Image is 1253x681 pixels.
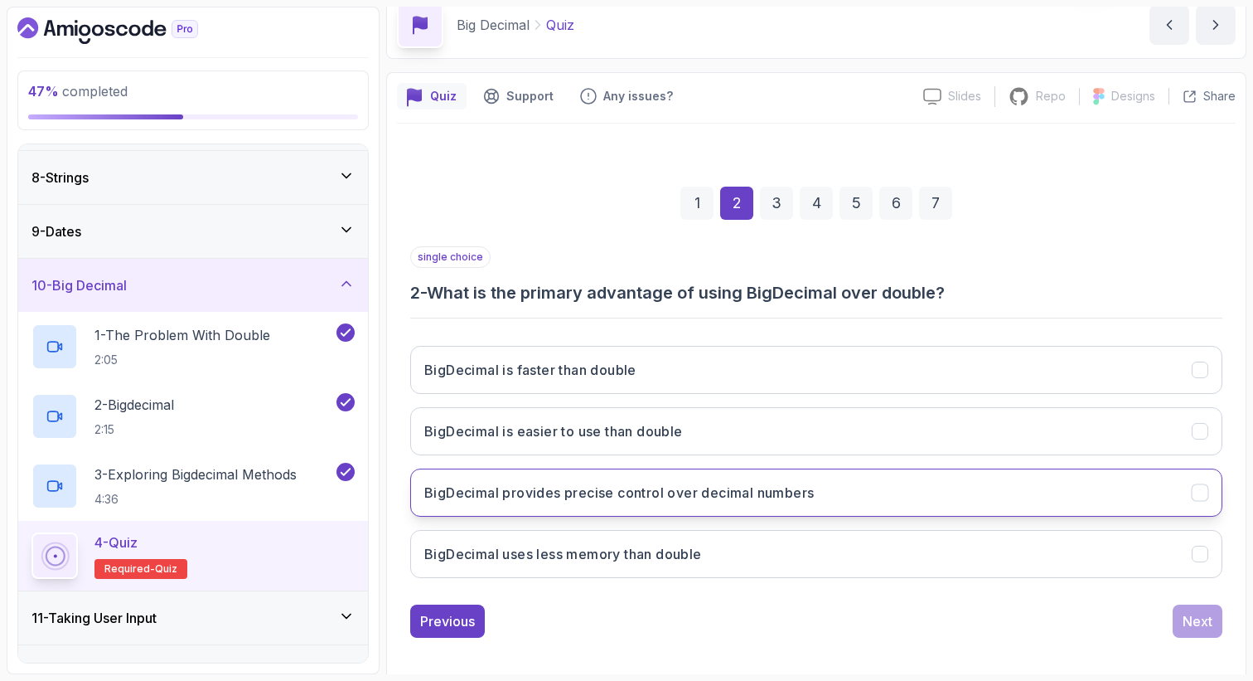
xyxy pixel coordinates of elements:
span: Required- [104,562,155,576]
button: BigDecimal is faster than double [410,346,1222,394]
p: Share [1203,88,1236,105]
span: quiz [155,562,177,576]
p: 4:36 [94,491,297,508]
h3: 11 - Taking User Input [31,608,157,628]
button: previous content [1149,5,1189,45]
p: single choice [410,246,491,268]
p: 3 - Exploring Bigdecimal Methods [94,465,297,484]
button: 10-Big Decimal [18,259,368,312]
p: Designs [1111,88,1155,105]
button: 9-Dates [18,205,368,258]
div: Next [1183,611,1212,631]
p: Slides [948,88,981,105]
button: 8-Strings [18,151,368,204]
p: 2:05 [94,352,270,368]
h3: BigDecimal is faster than double [424,360,636,380]
h3: 8 - Strings [31,168,89,187]
div: 5 [839,187,873,220]
button: Feedback button [570,83,683,109]
button: 4-QuizRequired-quiz [31,533,355,579]
h3: 2 - What is the primary advantage of using BigDecimal over double? [410,281,1222,304]
button: BigDecimal uses less memory than double [410,530,1222,578]
p: Quiz [430,88,457,105]
span: completed [28,83,128,100]
a: Dashboard [17,17,236,44]
div: Previous [420,611,475,631]
p: 2:15 [94,421,174,438]
span: 47 % [28,83,59,100]
p: 4 - Quiz [94,533,138,552]
button: 2-Bigdecimal2:15 [31,393,355,440]
h3: 9 - Dates [31,221,81,241]
div: 2 [720,187,753,220]
p: 2 - Bigdecimal [94,395,174,415]
button: Share [1168,88,1236,105]
p: Support [506,88,554,105]
button: Next [1173,605,1222,638]
button: Previous [410,605,485,638]
h3: 10 - Big Decimal [31,275,127,295]
p: 1 - The Problem With Double [94,325,270,345]
button: Support button [473,83,564,109]
button: 11-Taking User Input [18,591,368,645]
p: Quiz [546,15,574,35]
div: 6 [879,187,912,220]
button: quiz button [397,83,467,109]
h3: BigDecimal is easier to use than double [424,421,683,441]
div: 7 [919,187,952,220]
button: next content [1196,5,1236,45]
p: Repo [1036,88,1066,105]
div: 4 [800,187,833,220]
button: BigDecimal provides precise control over decimal numbers [410,469,1222,517]
button: BigDecimal is easier to use than double [410,407,1222,455]
h3: BigDecimal provides precise control over decimal numbers [424,483,814,503]
h3: BigDecimal uses less memory than double [424,544,702,564]
button: 3-Exploring Bigdecimal Methods4:36 [31,463,355,509]
button: 1-The Problem With Double2:05 [31,323,355,370]
div: 3 [760,187,793,220]
div: 1 [680,187,714,220]
p: Any issues? [603,88,673,105]
p: Big Decimal [457,15,530,35]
